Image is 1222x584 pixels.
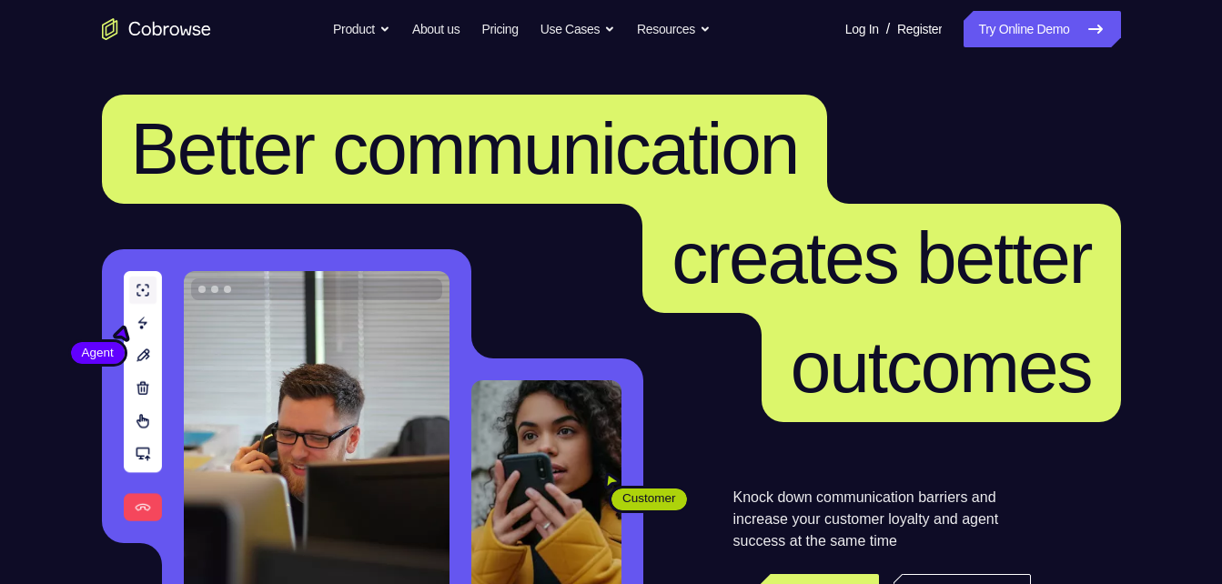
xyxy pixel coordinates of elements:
[791,327,1092,408] span: outcomes
[102,18,211,40] a: Go to the home page
[672,217,1091,298] span: creates better
[481,11,518,47] a: Pricing
[637,11,711,47] button: Resources
[886,18,890,40] span: /
[412,11,460,47] a: About us
[733,487,1031,552] p: Knock down communication barriers and increase your customer loyalty and agent success at the sam...
[897,11,942,47] a: Register
[845,11,879,47] a: Log In
[333,11,390,47] button: Product
[131,108,799,189] span: Better communication
[964,11,1120,47] a: Try Online Demo
[540,11,615,47] button: Use Cases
